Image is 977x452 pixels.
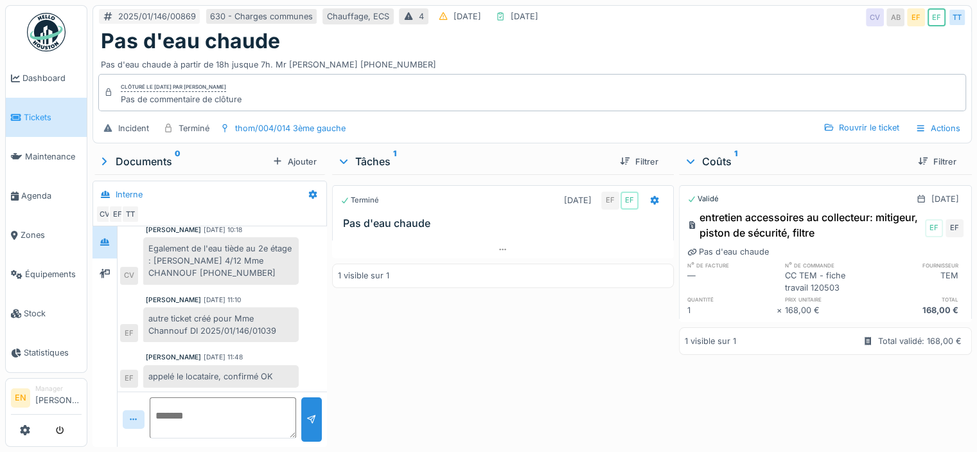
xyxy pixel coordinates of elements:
div: Actions [910,119,966,138]
a: Dashboard [6,59,87,98]
li: EN [11,388,30,408]
span: Zones [21,229,82,241]
h6: total [874,295,964,303]
div: Manager [35,384,82,393]
div: Clôturé le [DATE] par [PERSON_NAME] [121,83,226,92]
div: TT [948,8,966,26]
h6: n° de facture [687,261,777,269]
div: EF [120,370,138,388]
div: × [777,304,785,316]
div: CV [866,8,884,26]
div: 168,00 € [874,304,964,316]
div: Pas d'eau chaude à partir de 18h jusque 7h. Mr [PERSON_NAME] [PHONE_NUMBER] [101,53,964,71]
div: appelé le locataire, confirmé OK [143,365,299,388]
div: 630 - Charges communes [210,10,313,23]
sup: 1 [393,154,396,169]
div: entretien accessoires au collecteur: mitigeur, piston de sécurité, filtre [687,210,922,240]
div: EF [109,205,127,223]
li: [PERSON_NAME] [35,384,82,411]
span: Stock [24,307,82,320]
div: Documents [98,154,267,169]
div: thom/004/014 3ème gauche [235,122,346,134]
div: Filtrer [615,153,664,170]
div: CC TEM - fiche travail 120503 [785,269,874,294]
div: [DATE] [564,194,592,206]
h6: n° de commande [785,261,874,269]
div: Terminé [179,122,209,134]
div: Filtrer [913,153,962,170]
div: [DATE] [931,193,959,205]
sup: 0 [175,154,180,169]
div: EF [601,192,619,210]
span: Maintenance [25,150,82,163]
div: EF [946,219,964,237]
div: 1 [687,304,777,316]
sup: 1 [734,154,737,169]
div: autre ticket créé pour Mme Channouf DI 2025/01/146/01039 [143,307,299,342]
div: EF [621,192,638,210]
div: 1 visible sur 1 [338,269,389,282]
div: Interne [116,188,143,201]
div: Ajouter [267,153,322,170]
div: Rouvrir le ticket [818,119,904,136]
div: EF [120,324,138,342]
div: [DATE] 11:10 [204,295,241,305]
div: Validé [687,194,719,204]
span: Statistiques [24,347,82,359]
div: Pas de commentaire de clôture [121,93,242,105]
a: EN Manager[PERSON_NAME] [11,384,82,415]
div: [PERSON_NAME] [146,295,201,305]
span: Tickets [24,111,82,123]
div: 4 [419,10,424,23]
div: Tâches [337,154,610,169]
div: — [687,269,777,294]
h6: fournisseur [874,261,964,269]
div: [DATE] 11:48 [204,352,243,362]
h1: Pas d'eau chaude [101,29,280,53]
a: Maintenance [6,137,87,176]
div: EF [907,8,925,26]
div: 2025/01/146/00869 [118,10,196,23]
h6: prix unitaire [785,295,874,303]
span: Équipements [25,268,82,280]
div: CV [120,267,138,285]
div: [PERSON_NAME] [146,352,201,362]
a: Statistiques [6,333,87,372]
div: 1 visible sur 1 [685,335,736,347]
div: EF [925,219,943,237]
div: Pas d'eau chaude [687,246,769,258]
div: [DATE] [511,10,538,23]
div: AB [886,8,904,26]
a: Zones [6,215,87,255]
div: Coûts [684,154,908,169]
div: Egalement de l'eau tiède au 2e étage : [PERSON_NAME] 4/12 Mme CHANNOUF [PHONE_NUMBER] [143,237,299,285]
a: Stock [6,294,87,333]
h3: Pas d'eau chaude [343,217,668,230]
span: Dashboard [22,72,82,84]
div: Terminé [340,195,379,206]
h6: quantité [687,295,777,303]
a: Agenda [6,176,87,215]
div: CV [96,205,114,223]
div: Incident [118,122,149,134]
div: [PERSON_NAME] [146,225,201,235]
a: Équipements [6,255,87,294]
div: 168,00 € [785,304,874,316]
div: Total validé: 168,00 € [878,335,962,347]
span: Agenda [21,190,82,202]
div: TEM [874,269,964,294]
div: [DATE] 10:18 [204,225,242,235]
div: Chauffage, ECS [327,10,389,23]
img: Badge_color-CXgf-gQk.svg [27,13,66,51]
div: [DATE] [453,10,481,23]
div: TT [121,205,139,223]
a: Tickets [6,98,87,137]
div: EF [928,8,946,26]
